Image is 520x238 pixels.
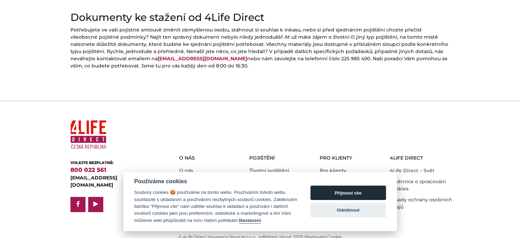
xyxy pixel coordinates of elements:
[249,155,315,161] h5: Pojištění
[70,160,158,166] div: VOLEJTE BEZPLATNĚ:
[158,55,247,62] a: [EMAIL_ADDRESS][DOMAIN_NAME]
[134,178,297,185] div: Používáme cookies
[320,167,346,174] a: Pro klienty
[390,178,446,192] a: Směrnice o zpracování cookies
[70,11,450,24] h2: Dokumenty ke stažení od 4Life Direct
[70,26,450,70] p: Potřebujete ve vaší pojistné smlouvě změnit obmyšlenou osobu, stáhnout si souhlas k inkasu, nebo ...
[70,166,106,173] a: 800 022 561
[70,117,106,152] img: 4Life Direct Česká republika logo
[320,155,385,161] h5: Pro Klienty
[179,155,244,161] h5: O nás
[390,155,455,161] h5: 4LIFE DIRECT
[390,167,435,174] a: 4Life Direct – Svět
[239,218,261,224] button: Nastavení
[179,167,193,174] a: O nás
[134,189,297,224] div: Soubory cookies 🍪 používáme na tomto webu. Používáním tohoto webu souhlasíte s ukládáním a použív...
[310,203,386,217] button: Odmítnout
[390,197,452,210] a: Zásady ochrany osobních údajů
[70,175,117,188] a: [EMAIL_ADDRESS][DOMAIN_NAME]
[249,167,289,174] a: Životní pojištění
[310,186,386,200] button: Přijmout vše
